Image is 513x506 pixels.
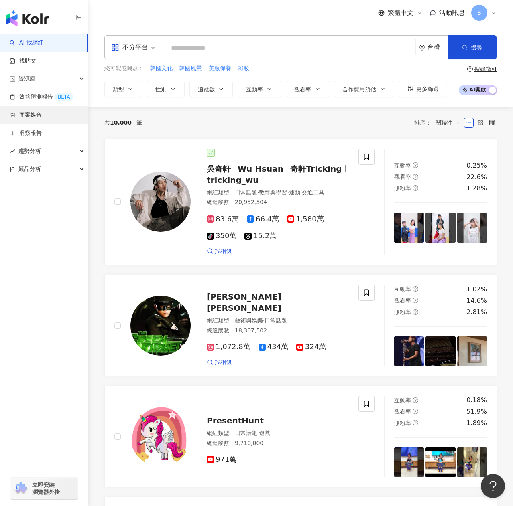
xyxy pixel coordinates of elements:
div: 14.6% [466,296,487,305]
button: 韓國文化 [150,64,173,73]
span: 1,580萬 [287,215,324,223]
span: question-circle [413,409,418,414]
span: 繁體中文 [388,8,413,17]
img: post-image [394,213,424,242]
span: 觀看率 [294,86,311,93]
span: question-circle [413,309,418,315]
div: 總追蹤數 ： 20,952,504 [207,198,349,206]
div: 1.02% [466,285,487,294]
div: 1.28% [466,184,487,193]
span: question-circle [413,420,418,425]
span: 觀看率 [394,297,411,304]
button: 互動率 [238,81,281,97]
span: 觀看率 [394,408,411,415]
span: 10,000+ [110,119,136,126]
span: 您可能感興趣： [104,65,144,73]
div: 不分平台 [111,41,148,54]
img: KOL Avatar [130,407,191,467]
iframe: Help Scout Beacon - Open [481,474,505,498]
div: 51.9% [466,407,487,416]
a: 找貼文 [10,57,36,65]
span: 找相似 [215,247,232,255]
span: 日常話題 [265,317,287,324]
img: post-image [425,213,455,242]
button: 類型 [104,81,142,97]
span: question-circle [413,174,418,180]
span: appstore [111,43,119,51]
button: 合作費用預估 [334,81,394,97]
div: 台灣 [427,44,448,51]
a: 找相似 [207,247,232,255]
span: 立即安裝 瀏覽器外掛 [32,481,60,496]
span: environment [419,45,425,51]
a: KOL Avatar[PERSON_NAME] [PERSON_NAME]網紅類型：藝術與娛樂·日常話題總追蹤數：18,307,5021,072.8萬434萬324萬找相似互動率question... [104,275,497,376]
span: 趨勢分析 [18,142,41,160]
span: 競品分析 [18,160,41,178]
span: 美妝保養 [209,65,231,73]
button: 彩妝 [238,64,250,73]
span: 互動率 [394,162,411,169]
div: 網紅類型 ： [207,189,349,197]
span: · [257,430,259,436]
span: · [300,189,302,196]
span: 350萬 [207,232,236,240]
button: 美妝保養 [208,64,232,73]
img: post-image [457,447,487,477]
span: 活動訊息 [439,9,465,16]
div: 0.18% [466,396,487,405]
img: logo [6,10,49,26]
span: Wu Hsuan [238,164,283,174]
span: 互動率 [246,86,263,93]
div: 2.81% [466,308,487,316]
span: 434萬 [259,343,288,351]
span: 搜尋 [471,44,482,51]
span: 韓國風景 [179,65,202,73]
span: 類型 [113,86,124,93]
button: 性別 [147,81,185,97]
div: 0.25% [466,161,487,170]
span: question-circle [413,397,418,403]
button: 追蹤數 [189,81,233,97]
span: 吳奇軒 [207,164,231,174]
span: 971萬 [207,455,236,464]
img: post-image [457,213,487,242]
span: PresentHunt [207,416,264,425]
span: B [477,8,481,17]
div: 總追蹤數 ： 18,307,502 [207,327,349,335]
span: 彩妝 [238,65,249,73]
a: KOL AvatarPresentHunt網紅類型：日常話題·遊戲總追蹤數：9,710,000971萬互動率question-circle0.18%觀看率question-circle51.9%... [104,386,497,487]
button: 韓國風景 [179,64,202,73]
span: 合作費用預估 [342,86,376,93]
span: [PERSON_NAME] [PERSON_NAME] [207,292,281,313]
span: 15.2萬 [244,232,277,240]
span: 觀看率 [394,174,411,180]
span: 1,072.8萬 [207,343,250,351]
span: question-circle [413,185,418,191]
span: 韓國文化 [150,65,173,73]
img: post-image [457,336,487,366]
span: 資源庫 [18,70,35,88]
span: 運動 [289,189,300,196]
span: 83.6萬 [207,215,239,223]
a: 洞察報告 [10,129,42,137]
img: KOL Avatar [130,296,191,356]
div: 共 筆 [104,119,142,126]
span: 互動率 [394,286,411,292]
button: 更多篩選 [399,81,447,97]
span: 性別 [155,86,167,93]
img: post-image [394,336,424,366]
span: 交通工具 [302,189,324,196]
button: 搜尋 [448,35,497,59]
span: question-circle [413,162,418,168]
span: 漲粉率 [394,420,411,426]
div: 排序： [414,116,464,129]
a: 找相似 [207,358,232,366]
span: 日常話題 [235,189,257,196]
div: 總追蹤數 ： 9,710,000 [207,439,349,447]
a: 效益預測報告BETA [10,93,73,101]
img: chrome extension [13,482,28,495]
span: 日常話題 [235,430,257,436]
span: · [263,317,265,324]
span: 66.4萬 [247,215,279,223]
span: question-circle [413,298,418,303]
